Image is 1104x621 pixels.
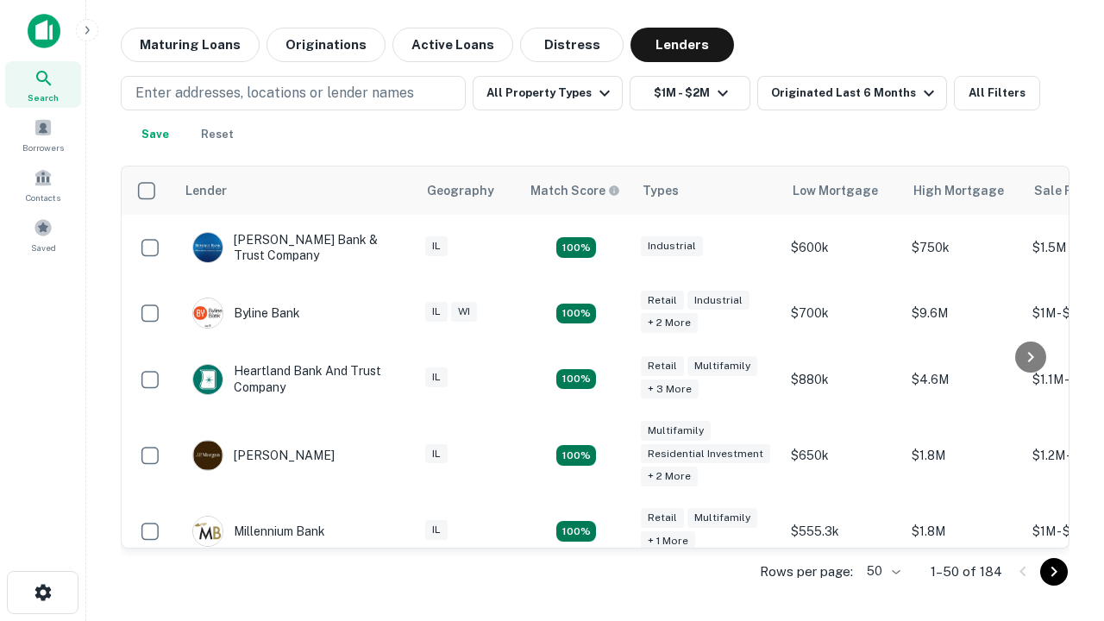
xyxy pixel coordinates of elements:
button: Lenders [630,28,734,62]
span: Search [28,91,59,104]
a: Borrowers [5,111,81,158]
div: Multifamily [641,421,711,441]
div: 50 [860,559,903,584]
div: Multifamily [687,508,757,528]
button: Go to next page [1040,558,1068,586]
p: 1–50 of 184 [931,561,1002,582]
p: Enter addresses, locations or lender names [135,83,414,103]
div: Matching Properties: 25, hasApolloMatch: undefined [556,445,596,466]
td: $1.8M [903,412,1024,499]
button: Distress [520,28,624,62]
button: $1M - $2M [630,76,750,110]
button: Enter addresses, locations or lender names [121,76,466,110]
div: Multifamily [687,356,757,376]
a: Contacts [5,161,81,208]
td: $880k [782,346,903,411]
div: IL [425,520,448,540]
div: + 3 more [641,379,699,399]
button: Active Loans [392,28,513,62]
th: Capitalize uses an advanced AI algorithm to match your search with the best lender. The match sco... [520,166,632,215]
div: High Mortgage [913,180,1004,201]
td: $4.6M [903,346,1024,411]
div: WI [451,302,477,322]
td: $750k [903,215,1024,280]
a: Search [5,61,81,108]
button: Reset [190,117,245,152]
td: $9.6M [903,280,1024,346]
div: Retail [641,291,684,310]
div: [PERSON_NAME] Bank & Trust Company [192,232,399,263]
div: IL [425,367,448,387]
p: Rows per page: [760,561,853,582]
img: picture [193,517,223,546]
div: Retail [641,356,684,376]
div: IL [425,302,448,322]
img: capitalize-icon.png [28,14,60,48]
div: Matching Properties: 20, hasApolloMatch: undefined [556,304,596,324]
div: Residential Investment [641,444,770,464]
th: High Mortgage [903,166,1024,215]
button: Originated Last 6 Months [757,76,947,110]
td: $650k [782,412,903,499]
img: picture [193,298,223,328]
div: Industrial [641,236,703,256]
div: Industrial [687,291,750,310]
div: Millennium Bank [192,516,325,547]
div: Types [643,180,679,201]
td: $555.3k [782,499,903,564]
button: All Filters [954,76,1040,110]
div: Byline Bank [192,298,300,329]
div: Matching Properties: 19, hasApolloMatch: undefined [556,369,596,390]
img: picture [193,365,223,394]
div: + 1 more [641,531,695,551]
button: Originations [267,28,386,62]
button: Save your search to get updates of matches that match your search criteria. [128,117,183,152]
div: + 2 more [641,313,698,333]
div: Matching Properties: 16, hasApolloMatch: undefined [556,521,596,542]
div: IL [425,444,448,464]
td: $700k [782,280,903,346]
div: Lender [185,180,227,201]
button: All Property Types [473,76,623,110]
div: Matching Properties: 28, hasApolloMatch: undefined [556,237,596,258]
span: Borrowers [22,141,64,154]
h6: Match Score [530,181,617,200]
th: Lender [175,166,417,215]
th: Geography [417,166,520,215]
span: Contacts [26,191,60,204]
span: Saved [31,241,56,254]
iframe: Chat Widget [1018,483,1104,566]
td: $1.8M [903,499,1024,564]
div: Heartland Bank And Trust Company [192,363,399,394]
div: + 2 more [641,467,698,486]
div: Capitalize uses an advanced AI algorithm to match your search with the best lender. The match sco... [530,181,620,200]
div: IL [425,236,448,256]
img: picture [193,233,223,262]
button: Maturing Loans [121,28,260,62]
th: Low Mortgage [782,166,903,215]
div: Low Mortgage [793,180,878,201]
div: Retail [641,508,684,528]
div: Geography [427,180,494,201]
a: Saved [5,211,81,258]
div: Originated Last 6 Months [771,83,939,103]
div: [PERSON_NAME] [192,440,335,471]
img: picture [193,441,223,470]
td: $600k [782,215,903,280]
th: Types [632,166,782,215]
